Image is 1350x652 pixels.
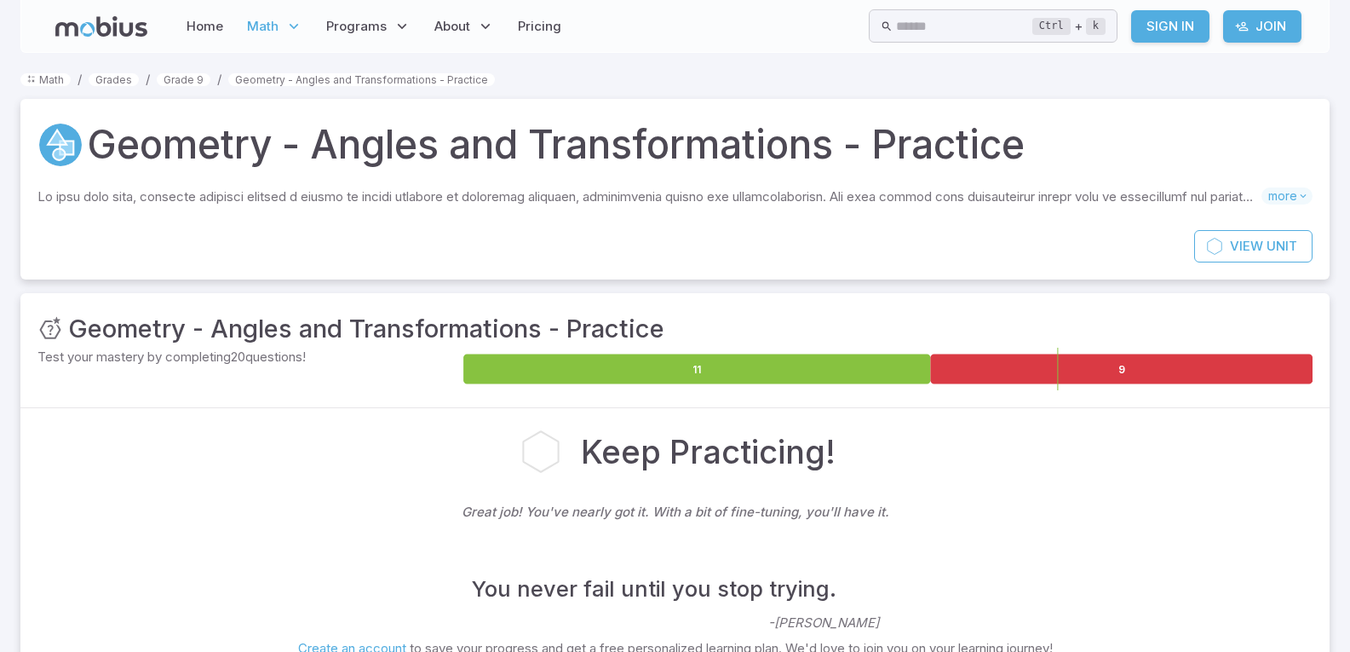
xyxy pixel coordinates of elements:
a: ViewUnit [1194,230,1313,263]
a: Home [181,7,228,46]
span: About [434,17,470,36]
li: / [78,70,82,89]
a: Grades [89,73,139,86]
h1: Geometry - Angles and Transformations - Practice [87,116,1025,174]
h4: You never fail until you stop trying. [472,572,836,606]
h2: Keep Practicing! [581,428,836,476]
li: / [146,70,150,89]
span: Math [247,17,279,36]
div: + [1032,16,1106,37]
p: - [PERSON_NAME] [768,545,879,632]
a: Join [1223,10,1301,43]
nav: breadcrumb [20,70,1330,89]
span: Unit [1267,237,1297,256]
h3: Geometry - Angles and Transformations - Practice [68,310,664,348]
kbd: k [1086,18,1106,35]
a: Pricing [513,7,566,46]
span: Programs [326,17,387,36]
a: Sign In [1131,10,1209,43]
p: Lo ipsu dolo sita, consecte adipisci elitsed d eiusmo te incidi utlabore et doloremag aliquaen, a... [37,188,1261,206]
p: Great job! You've nearly got it. With a bit of fine-tuning, you'll have it. [462,486,889,539]
a: Geometry 2D [37,122,83,168]
li: / [217,70,221,89]
a: Math [20,73,71,86]
p: Test your mastery by completing 20 questions! [37,348,460,366]
span: View [1230,237,1263,256]
kbd: Ctrl [1032,18,1071,35]
a: Grade 9 [157,73,210,86]
a: Geometry - Angles and Transformations - Practice [228,73,495,86]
